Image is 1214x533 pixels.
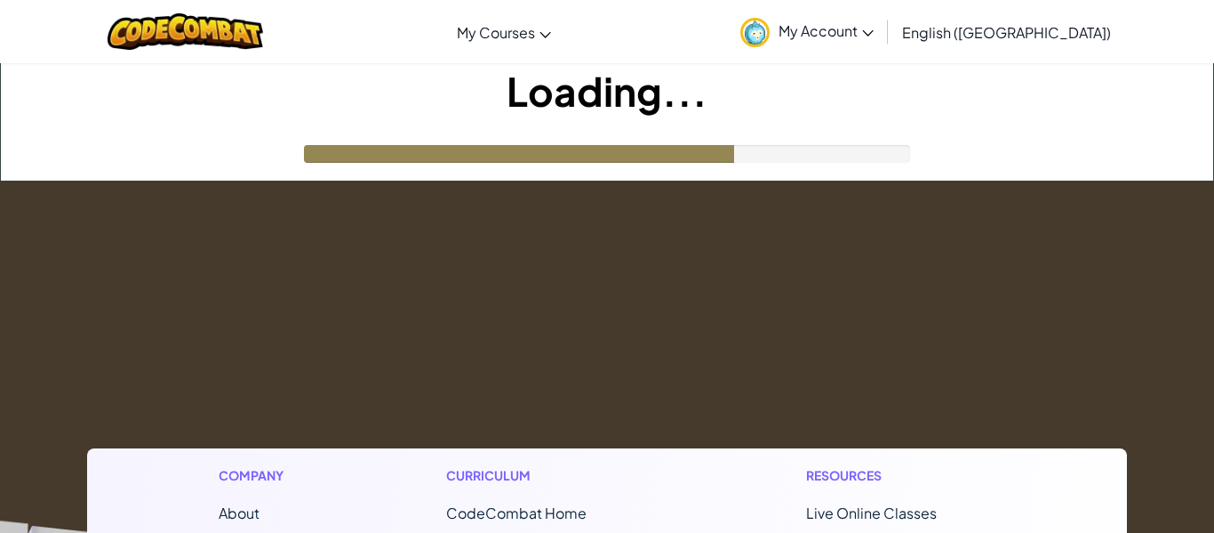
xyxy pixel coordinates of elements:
[446,466,661,485] h1: Curriculum
[902,23,1111,42] span: English ([GEOGRAPHIC_DATA])
[448,8,560,56] a: My Courses
[219,504,260,522] a: About
[457,23,535,42] span: My Courses
[1,63,1213,118] h1: Loading...
[779,21,874,40] span: My Account
[806,504,937,522] a: Live Online Classes
[446,504,587,522] span: CodeCombat Home
[219,466,301,485] h1: Company
[731,4,883,60] a: My Account
[108,13,263,50] img: CodeCombat logo
[740,18,770,47] img: avatar
[893,8,1120,56] a: English ([GEOGRAPHIC_DATA])
[806,466,995,485] h1: Resources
